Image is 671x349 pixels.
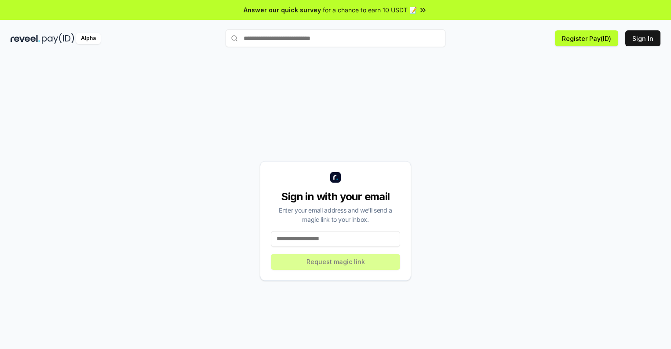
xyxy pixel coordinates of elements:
div: Enter your email address and we’ll send a magic link to your inbox. [271,206,400,224]
button: Sign In [625,30,660,46]
span: Answer our quick survey [244,5,321,15]
div: Alpha [76,33,101,44]
span: for a chance to earn 10 USDT 📝 [323,5,417,15]
img: pay_id [42,33,74,44]
img: reveel_dark [11,33,40,44]
div: Sign in with your email [271,190,400,204]
img: logo_small [330,172,341,183]
button: Register Pay(ID) [555,30,618,46]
